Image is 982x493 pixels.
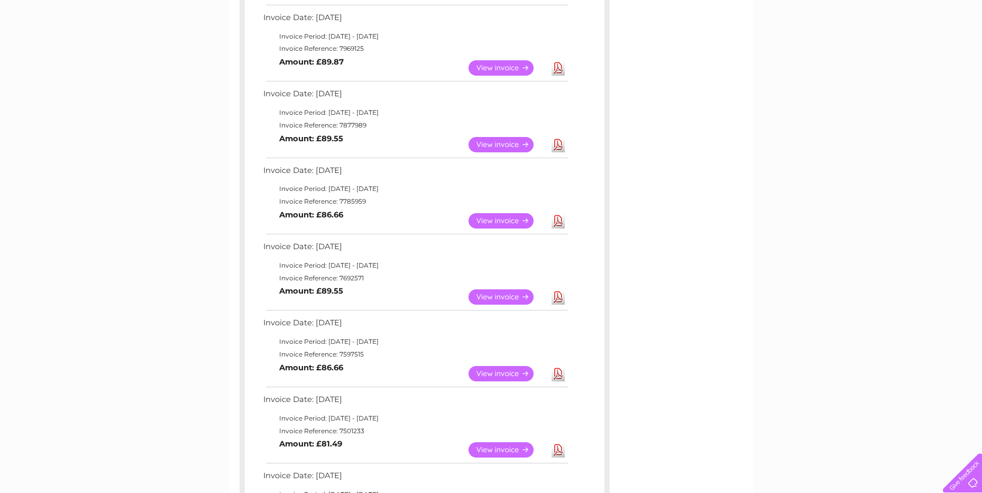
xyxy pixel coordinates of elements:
a: Water [796,45,816,53]
a: View [469,366,546,381]
b: Amount: £81.49 [279,439,342,449]
a: Log out [947,45,972,53]
b: Amount: £89.87 [279,57,344,67]
a: Energy [822,45,846,53]
td: Invoice Period: [DATE] - [DATE] [261,106,570,119]
td: Invoice Reference: 7877989 [261,119,570,132]
a: View [469,213,546,229]
a: Download [552,442,565,458]
td: Invoice Reference: 7785959 [261,195,570,208]
td: Invoice Reference: 7692571 [261,272,570,285]
td: Invoice Period: [DATE] - [DATE] [261,182,570,195]
a: View [469,137,546,152]
td: Invoice Date: [DATE] [261,163,570,183]
a: Download [552,60,565,76]
a: Download [552,213,565,229]
b: Amount: £89.55 [279,134,343,143]
td: Invoice Date: [DATE] [261,240,570,259]
a: View [469,289,546,305]
a: Contact [912,45,938,53]
a: Blog [890,45,905,53]
a: Download [552,366,565,381]
a: 0333 014 3131 [783,5,856,19]
a: Telecoms [852,45,884,53]
td: Invoice Date: [DATE] [261,469,570,488]
img: logo.png [34,28,88,60]
td: Invoice Reference: 7597515 [261,348,570,361]
b: Amount: £86.66 [279,210,343,220]
td: Invoice Date: [DATE] [261,11,570,30]
a: View [469,442,546,458]
a: Download [552,137,565,152]
a: Download [552,289,565,305]
b: Amount: £86.66 [279,363,343,372]
div: Clear Business is a trading name of Verastar Limited (registered in [GEOGRAPHIC_DATA] No. 3667643... [242,6,741,51]
td: Invoice Period: [DATE] - [DATE] [261,412,570,425]
td: Invoice Reference: 7501233 [261,425,570,437]
td: Invoice Date: [DATE] [261,392,570,412]
b: Amount: £89.55 [279,286,343,296]
td: Invoice Reference: 7969125 [261,42,570,55]
td: Invoice Date: [DATE] [261,87,570,106]
td: Invoice Date: [DATE] [261,316,570,335]
td: Invoice Period: [DATE] - [DATE] [261,335,570,348]
a: View [469,60,546,76]
td: Invoice Period: [DATE] - [DATE] [261,259,570,272]
td: Invoice Period: [DATE] - [DATE] [261,30,570,43]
